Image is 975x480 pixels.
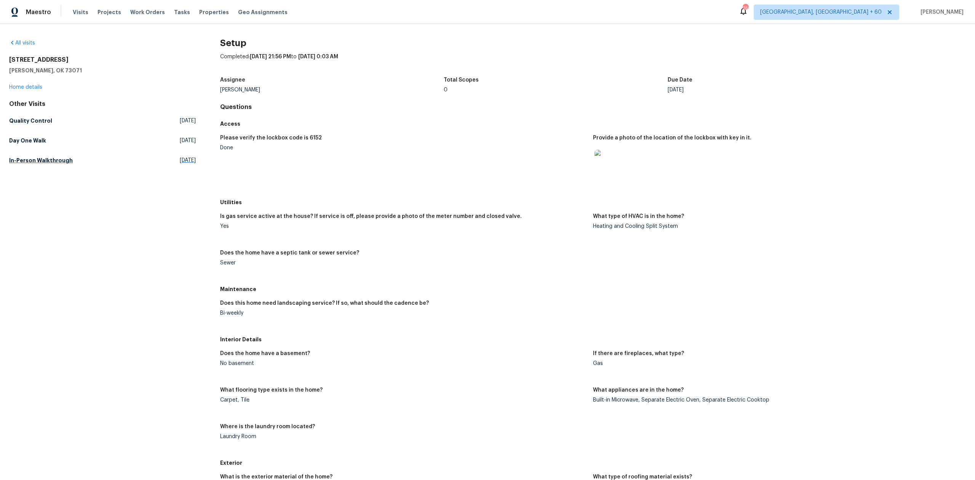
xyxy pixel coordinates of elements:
[220,87,444,93] div: [PERSON_NAME]
[444,77,479,83] h5: Total Scopes
[9,56,196,64] h2: [STREET_ADDRESS]
[220,285,966,293] h5: Maintenance
[220,301,429,306] h5: Does this home need landscaping service? If so, what should the cadence be?
[220,361,587,366] div: No basement
[220,39,966,47] h2: Setup
[593,351,684,356] h5: If there are fireplaces, what type?
[220,120,966,128] h5: Access
[199,8,229,16] span: Properties
[220,135,322,141] h5: Please verify the lockbox code is 6152
[220,224,587,229] div: Yes
[593,214,684,219] h5: What type of HVAC is in the home?
[220,424,315,429] h5: Where is the laundry room located?
[444,87,668,93] div: 0
[180,117,196,125] span: [DATE]
[220,434,587,439] div: Laundry Room
[9,114,196,128] a: Quality Control[DATE]
[9,137,46,144] h5: Day One Walk
[238,8,288,16] span: Geo Assignments
[130,8,165,16] span: Work Orders
[9,154,196,167] a: In-Person Walkthrough[DATE]
[668,87,892,93] div: [DATE]
[220,250,359,256] h5: Does the home have a septic tank or sewer service?
[9,67,196,74] h5: [PERSON_NAME], OK 73071
[593,474,692,480] h5: What type of roofing material exists?
[220,459,966,467] h5: Exterior
[9,100,196,108] div: Other Visits
[593,387,684,393] h5: What appliances are in the home?
[593,224,960,229] div: Heating and Cooling Split System
[220,474,332,480] h5: What is the exterior material of the home?
[220,214,522,219] h5: Is gas service active at the house? If service is off, please provide a photo of the meter number...
[917,8,964,16] span: [PERSON_NAME]
[220,336,966,343] h5: Interior Details
[9,134,196,147] a: Day One Walk[DATE]
[220,103,966,111] h4: Questions
[760,8,882,16] span: [GEOGRAPHIC_DATA], [GEOGRAPHIC_DATA] + 60
[220,310,587,316] div: Bi-weekly
[220,260,587,266] div: Sewer
[174,10,190,15] span: Tasks
[9,40,35,46] a: All visits
[298,54,338,59] span: [DATE] 0:03 AM
[593,361,960,366] div: Gas
[593,397,960,403] div: Built-in Microwave, Separate Electric Oven, Separate Electric Cooktop
[26,8,51,16] span: Maestro
[220,387,323,393] h5: What flooring type exists in the home?
[250,54,291,59] span: [DATE] 21:56 PM
[593,135,751,141] h5: Provide a photo of the location of the lockbox with key in it.
[220,397,587,403] div: Carpet, Tile
[220,145,587,150] div: Done
[668,77,692,83] h5: Due Date
[743,5,748,12] div: 762
[220,77,245,83] h5: Assignee
[9,117,52,125] h5: Quality Control
[180,157,196,164] span: [DATE]
[180,137,196,144] span: [DATE]
[9,157,73,164] h5: In-Person Walkthrough
[220,351,310,356] h5: Does the home have a basement?
[220,198,966,206] h5: Utilities
[97,8,121,16] span: Projects
[220,53,966,73] div: Completed: to
[73,8,88,16] span: Visits
[9,85,42,90] a: Home details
